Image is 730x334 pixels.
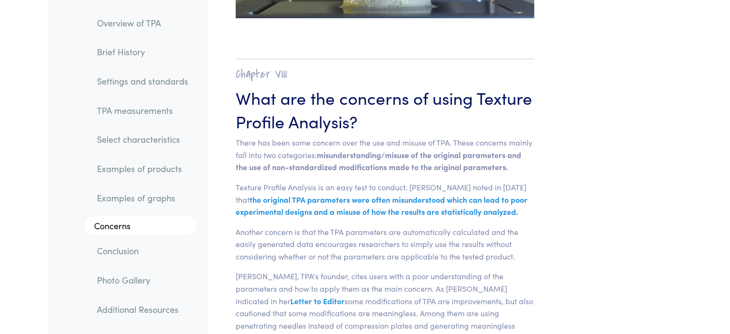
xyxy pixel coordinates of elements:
[89,240,196,262] a: Conclusion
[236,86,535,133] h3: What are the concerns of using Texture Profile Analysis?
[236,136,535,173] p: There has been some concern over the use and misuse of TPA. These concerns mainly fall into two c...
[236,149,521,173] span: misunderstanding/misuse of the original parameters and the use of non-standardized modifications ...
[290,296,345,306] span: Letter to Editor
[89,128,196,150] a: Select characteristics
[89,99,196,121] a: TPA measurements
[236,194,527,217] span: the original TPA parameters were often misunderstood which can lead to poor experimental designs ...
[236,181,535,218] p: Texture Profile Analysis is an easy test to conduct. [PERSON_NAME] noted in [DATE] that
[89,298,196,320] a: Additional Resources
[236,67,535,82] h2: Chapter VIII
[89,186,196,209] a: Examples of graphs
[89,70,196,92] a: Settings and standards
[89,269,196,291] a: Photo Gallery
[89,158,196,180] a: Examples of products
[236,226,535,263] p: Another concern is that the TPA parameters are automatically calculated and the easily generated ...
[84,216,196,235] a: Concerns
[89,41,196,63] a: Brief History
[89,12,196,34] a: Overview of TPA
